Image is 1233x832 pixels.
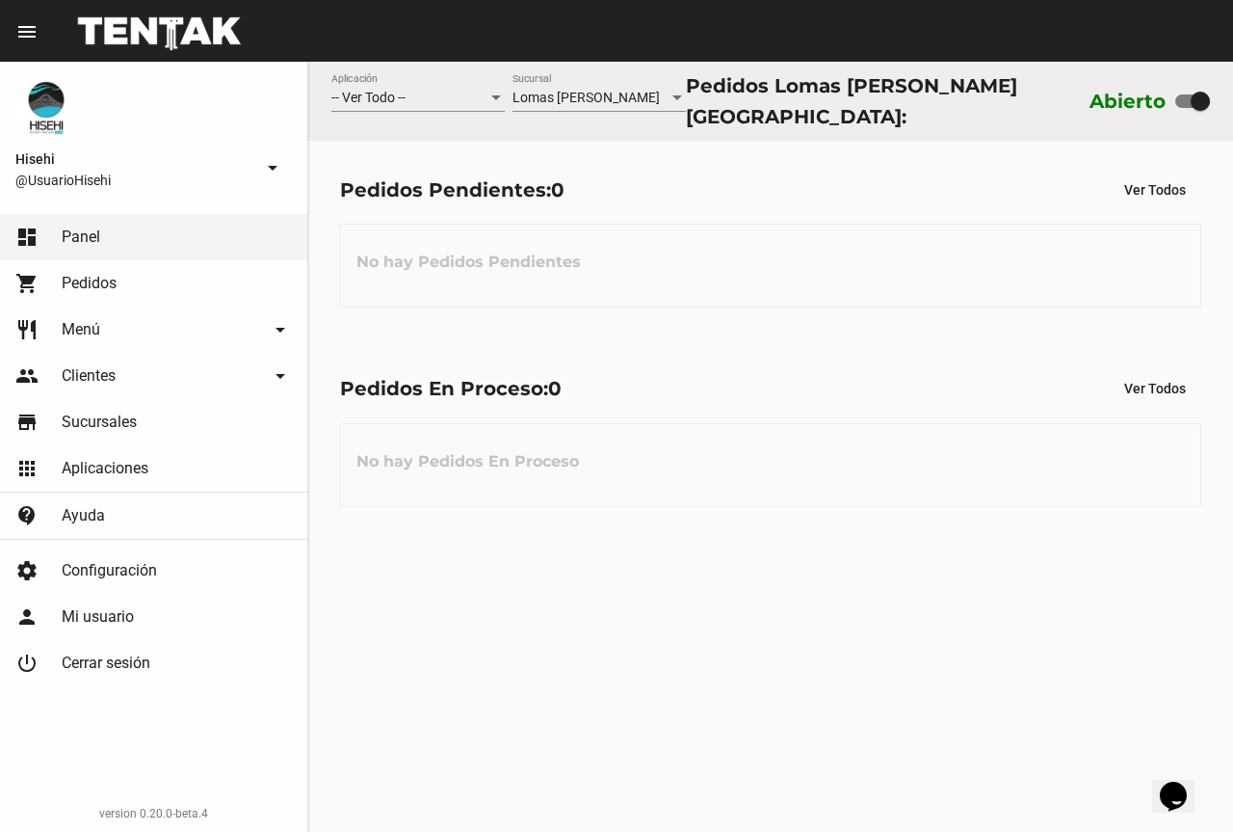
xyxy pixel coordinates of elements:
span: Configuración [62,561,157,580]
span: Cerrar sesión [62,654,150,673]
span: Sucursales [62,413,137,432]
mat-icon: arrow_drop_down [269,364,292,388]
span: Clientes [62,366,116,386]
div: Pedidos En Proceso: [340,373,562,404]
span: Pedidos [62,274,117,293]
mat-icon: power_settings_new [15,652,39,675]
mat-icon: arrow_drop_down [261,156,284,179]
span: Lomas [PERSON_NAME] [512,90,660,105]
mat-icon: settings [15,559,39,582]
span: Ver Todos [1124,381,1186,396]
span: Panel [62,228,100,247]
span: 0 [548,377,562,400]
span: Ayuda [62,506,105,525]
label: Abierto [1089,86,1167,117]
span: Hisehi [15,148,253,171]
span: Mi usuario [62,607,134,627]
h3: No hay Pedidos Pendientes [341,233,596,291]
mat-icon: menu [15,20,39,43]
mat-icon: dashboard [15,226,39,249]
span: 0 [551,178,564,201]
div: Pedidos Pendientes: [340,174,564,205]
mat-icon: restaurant [15,318,39,341]
div: Pedidos Lomas [PERSON_NAME][GEOGRAPHIC_DATA]: [686,70,1081,132]
img: b10aa081-330c-4927-a74e-08896fa80e0a.jpg [15,77,77,139]
mat-icon: arrow_drop_down [269,318,292,341]
mat-icon: person [15,605,39,629]
div: version 0.20.0-beta.4 [15,804,292,823]
mat-icon: shopping_cart [15,272,39,295]
span: Ver Todos [1124,182,1186,198]
span: Menú [62,320,100,339]
iframe: chat widget [1152,755,1214,813]
mat-icon: store [15,411,39,434]
span: @UsuarioHisehi [15,171,253,190]
mat-icon: people [15,364,39,388]
span: -- Ver Todo -- [331,90,406,105]
h3: No hay Pedidos En Proceso [341,433,594,491]
mat-icon: apps [15,457,39,480]
span: Aplicaciones [62,459,148,478]
button: Ver Todos [1109,173,1201,207]
button: Ver Todos [1109,371,1201,406]
mat-icon: contact_support [15,504,39,527]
